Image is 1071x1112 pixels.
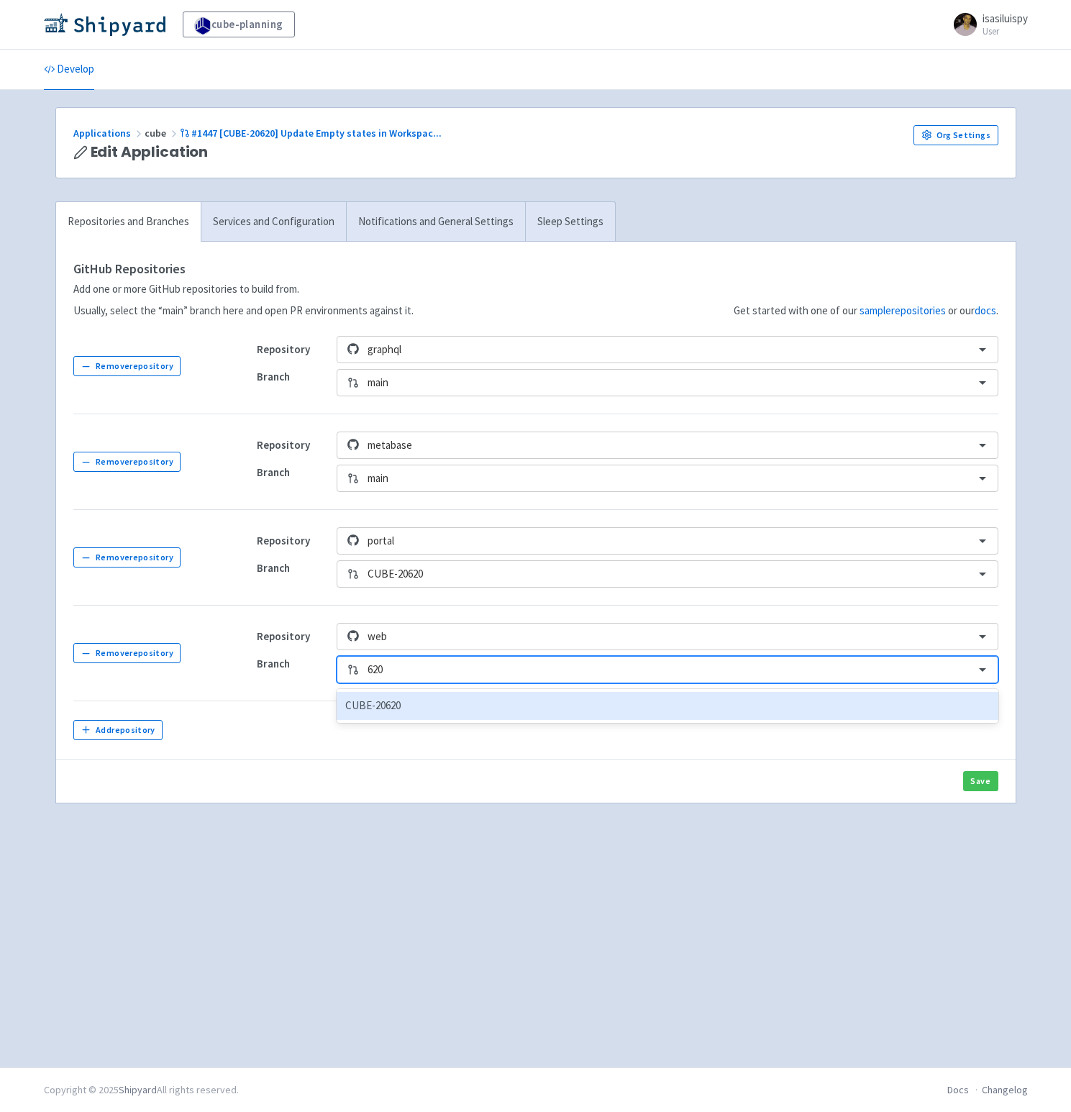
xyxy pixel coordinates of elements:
[257,465,290,479] strong: Branch
[44,50,94,90] a: Develop
[945,13,1028,36] a: isasiluispy User
[73,643,181,663] button: Removerepository
[56,202,201,242] a: Repositories and Branches
[257,657,290,670] strong: Branch
[913,125,998,145] a: Org Settings
[183,12,295,37] a: cube-planning
[73,547,181,568] button: Removerepository
[145,127,180,140] span: cube
[73,356,181,376] button: Removerepository
[44,13,165,36] img: Shipyard logo
[963,771,998,791] button: Save
[947,1083,969,1096] a: Docs
[983,27,1028,36] small: User
[982,1083,1028,1096] a: Changelog
[73,720,163,740] button: Addrepository
[525,202,615,242] a: Sleep Settings
[257,370,290,383] strong: Branch
[257,534,310,547] strong: Repository
[119,1083,157,1096] a: Shipyard
[337,692,998,720] div: CUBE-20620
[191,127,442,140] span: #1447 [CUBE-20620] Update Empty states in Workspac ...
[346,202,525,242] a: Notifications and General Settings
[44,1083,239,1098] div: Copyright © 2025 All rights reserved.
[73,127,145,140] a: Applications
[860,304,946,317] a: samplerepositories
[201,202,346,242] a: Services and Configuration
[91,144,209,160] span: Edit Application
[257,342,310,356] strong: Repository
[73,452,181,472] button: Removerepository
[983,12,1028,25] span: isasiluispy
[734,303,998,319] p: Get started with one of our or our .
[975,304,996,317] a: docs
[73,260,186,277] strong: GitHub Repositories
[73,281,414,298] p: Add one or more GitHub repositories to build from.
[257,438,310,452] strong: Repository
[73,303,414,319] p: Usually, select the “main” branch here and open PR environments against it.
[257,629,310,643] strong: Repository
[257,561,290,575] strong: Branch
[180,127,445,140] a: #1447 [CUBE-20620] Update Empty states in Workspac...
